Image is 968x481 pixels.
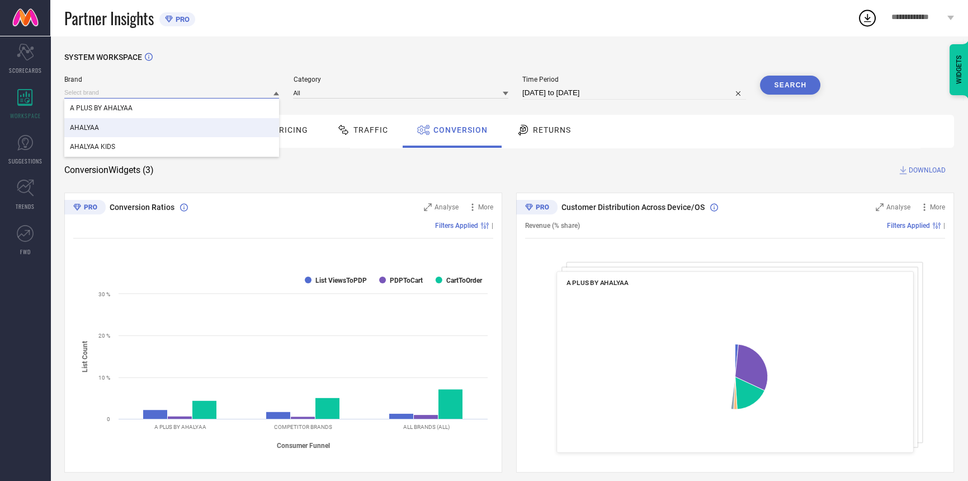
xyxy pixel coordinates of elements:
span: DOWNLOAD [909,165,946,176]
span: More [930,203,945,211]
div: AHALYAA [64,118,279,137]
text: : 2.6 % [696,298,721,304]
span: Returns [533,125,571,134]
text: COMPETITOR BRANDS [274,424,332,430]
tspan: Mobile Web [645,309,671,315]
span: A PLUS BY AHALYAA [70,104,133,112]
span: WORKSPACE [10,111,41,120]
span: Analyse [886,203,910,211]
div: Premium [516,200,558,217]
text: 30 % [98,291,110,297]
span: Traffic [353,125,388,134]
text: : 58.3 % [811,409,847,415]
text: PDPToCart [390,277,423,284]
div: Premium [64,200,106,217]
tspan: Consumer Funnel [277,441,330,449]
span: A PLUS BY AHALYAA [566,279,629,287]
span: Category [293,76,508,83]
span: SCORECARDS [9,66,42,74]
text: CartToOrder [446,277,483,284]
text: ALL BRANDS (ALL) [403,424,450,430]
span: | [492,222,493,230]
span: PRO [173,15,190,24]
span: AHALYAA KIDS [70,143,115,151]
span: Revenue (% share) [525,222,580,230]
text: : 32.8 % [626,361,652,367]
tspan: Web [696,298,706,304]
text: 0 [107,416,110,422]
text: List ViewsToPDP [315,277,367,284]
div: Open download list [857,8,877,28]
span: Customer Distribution Across Device/OS [561,203,705,212]
span: Analyse [435,203,459,211]
button: Search [760,76,820,95]
span: Conversion Widgets ( 3 ) [64,165,154,176]
svg: Zoom [424,203,432,211]
span: AHALYAA [70,124,99,132]
span: Conversion Ratios [110,203,174,212]
span: Time Period [522,76,746,83]
span: More [478,203,493,211]
text: 10 % [98,375,110,381]
span: | [943,222,945,230]
tspan: IOS [626,361,634,367]
text: : 3.1 % [749,298,786,305]
span: SYSTEM WORKSPACE [64,53,142,62]
span: Filters Applied [435,222,478,230]
div: A PLUS BY AHALYAA [64,99,279,118]
span: Filters Applied [887,222,930,230]
input: Select time period [522,86,746,100]
text: A PLUS BY AHALYAA [154,424,206,430]
span: Partner Insights [64,7,154,30]
text: 20 % [98,333,110,339]
tspan: Unknown [749,298,771,305]
div: AHALYAA KIDS [64,137,279,156]
span: Pricing [273,125,308,134]
span: FWD [20,247,31,256]
tspan: Android [811,409,829,415]
svg: Zoom [876,203,884,211]
span: TRENDS [16,202,35,211]
span: Conversion [433,125,488,134]
tspan: List Count [81,340,89,372]
span: Brand [64,76,279,83]
input: Select brand [64,87,279,99]
span: SUGGESTIONS [8,157,43,165]
text: : 3.2 % [645,309,686,315]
